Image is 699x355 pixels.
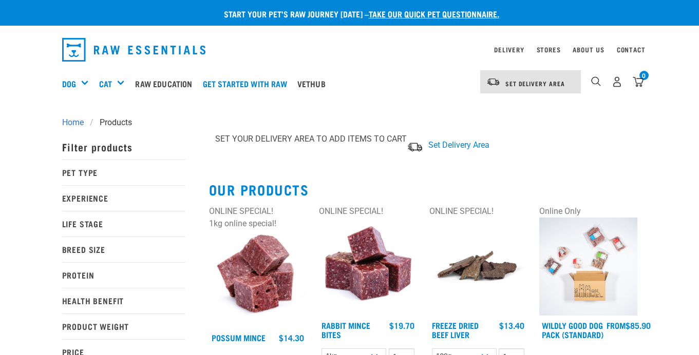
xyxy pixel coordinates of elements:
div: ONLINE SPECIAL! [429,205,527,218]
span: Set Delivery Area [428,140,489,150]
a: Cat [99,77,112,90]
p: SET YOUR DELIVERY AREA TO ADD ITEMS TO CART [215,133,407,145]
span: FROM [607,323,626,327]
h2: Our Products [209,182,637,198]
img: home-icon-1@2x.png [591,76,601,86]
div: Online Only [539,205,637,218]
div: ONLINE SPECIAL! [319,205,417,218]
p: Protein [62,262,185,288]
span: Set Delivery Area [505,82,565,85]
a: Rabbit Mince Bites [322,323,370,337]
p: Filter products [62,134,185,160]
a: Stores [537,48,561,51]
a: Dog [62,77,76,90]
a: take our quick pet questionnaire. [369,11,499,16]
a: Home [62,116,90,129]
img: van-moving.png [486,77,500,87]
div: $13.40 [499,321,524,330]
div: ONLINE SPECIAL! [209,205,307,218]
a: Wildly Good Dog Pack (Standard) [542,323,603,337]
a: About Us [573,48,604,51]
img: Raw Essentials Logo [62,38,206,62]
a: Contact [617,48,646,51]
p: Health Benefit [62,288,185,313]
nav: breadcrumbs [62,116,637,129]
p: Pet Type [62,160,185,185]
img: Dog 0 2sec [539,218,637,315]
img: home-icon@2x.png [633,76,644,87]
img: user.png [612,76,622,87]
img: 1102 Possum Mince 01 [209,230,307,328]
img: Whole Minced Rabbit Cubes 01 [319,218,417,315]
p: Breed Size [62,236,185,262]
a: Get started with Raw [200,63,295,104]
img: van-moving.png [407,142,423,152]
div: $85.90 [607,321,651,330]
a: Vethub [295,63,333,104]
a: Delivery [494,48,524,51]
a: Possum Mince [212,335,266,340]
p: Experience [62,185,185,211]
div: $14.30 [279,333,304,342]
div: 1kg online special! [209,218,307,230]
img: Stack Of Freeze Dried Beef Liver For Pets [429,218,527,315]
div: 0 [639,71,649,80]
a: Freeze Dried Beef Liver [432,323,479,337]
span: Home [62,116,84,129]
p: Product Weight [62,313,185,339]
p: Life Stage [62,211,185,236]
nav: dropdown navigation [54,34,646,66]
div: $19.70 [389,321,414,330]
a: Raw Education [133,63,200,104]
